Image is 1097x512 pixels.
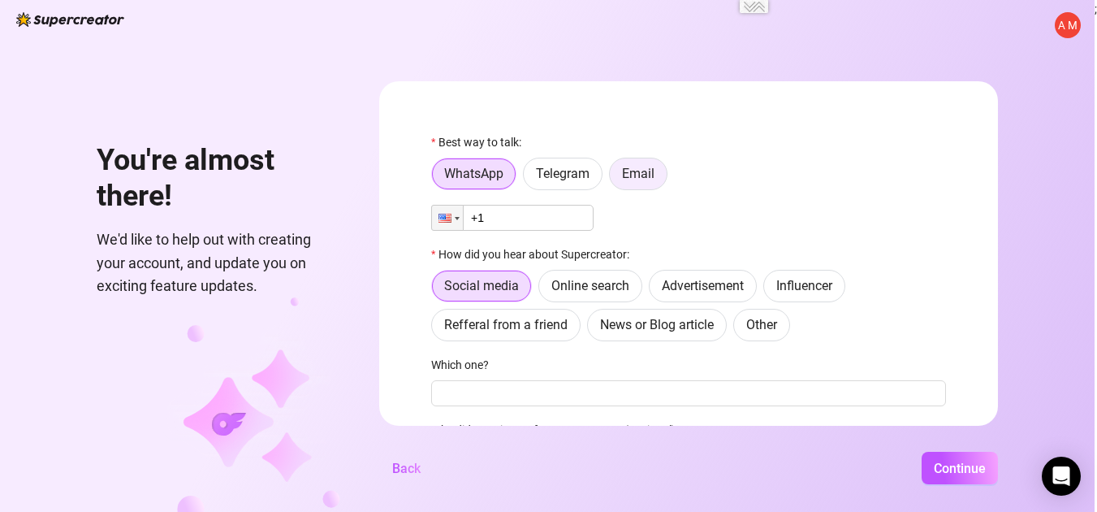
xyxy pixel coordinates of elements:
[662,278,744,293] span: Advertisement
[1058,16,1077,33] span: A M
[444,166,503,181] span: WhatsApp
[444,317,568,332] span: Refferal from a friend
[746,317,777,332] span: Other
[776,278,832,293] span: Influencer
[431,421,686,439] label: Why did you sign up for Supercreator? (Optional)
[922,452,998,484] button: Continue
[600,317,714,332] span: News or Blog article
[551,278,629,293] span: Online search
[934,461,986,476] span: Continue
[431,356,499,374] label: Which one?
[431,133,532,151] label: Best way to talk:
[536,166,590,181] span: Telegram
[97,228,340,297] span: We'd like to help out with creating your account, and update you on exciting feature updates.
[622,166,654,181] span: Email
[431,205,594,231] input: 1 (702) 123-4567
[431,380,946,406] input: Which one?
[392,461,421,476] span: Back
[97,143,340,214] h1: You're almost there!
[1042,457,1081,496] div: Open Intercom Messenger
[16,12,124,27] img: logo
[432,206,463,230] div: United States: + 1
[431,245,640,263] label: How did you hear about Supercreator:
[379,452,434,484] button: Back
[444,278,519,293] span: Social media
